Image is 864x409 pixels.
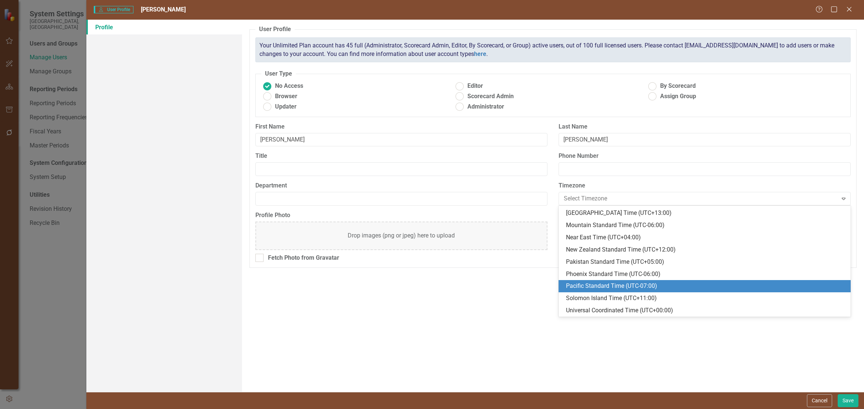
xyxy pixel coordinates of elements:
[467,82,483,90] span: Editor
[348,232,455,240] div: Drop images (png or jpeg) here to upload
[566,294,846,303] div: Solomon Island Time (UTC+11:00)
[255,123,547,131] label: First Name
[275,103,297,111] span: Updater
[566,209,846,217] div: [GEOGRAPHIC_DATA] Time (UTC+13:00)
[566,270,846,279] div: Phoenix Standard Time (UTC-06:00)
[559,152,851,160] label: Phone Number
[259,42,834,57] span: Your Unlimited Plan account has 45 full (Administrator, Scorecard Admin, Editor, By Scorecard, or...
[255,211,547,220] label: Profile Photo
[268,254,339,262] div: Fetch Photo from Gravatar
[261,70,296,78] legend: User Type
[660,82,696,90] span: By Scorecard
[559,182,851,190] label: Timezone
[559,123,851,131] label: Last Name
[566,258,846,266] div: Pakistan Standard Time (UTC+05:00)
[566,246,846,254] div: New Zealand Standard Time (UTC+12:00)
[566,306,846,315] div: Universal Coordinated Time (UTC+00:00)
[566,221,846,230] div: Mountain Standard Time (UTC-06:00)
[566,233,846,242] div: Near East Time (UTC+04:00)
[255,25,295,34] legend: User Profile
[467,92,514,101] span: Scorecard Admin
[467,103,504,111] span: Administrator
[807,394,832,407] button: Cancel
[86,20,242,34] a: Profile
[275,92,297,101] span: Browser
[255,182,547,190] label: Department
[660,92,696,101] span: Assign Group
[141,6,186,13] span: [PERSON_NAME]
[275,82,303,90] span: No Access
[94,6,133,13] span: User Profile
[255,152,547,160] label: Title
[474,50,486,57] a: here
[566,282,846,290] div: Pacific Standard Time (UTC-07:00)
[838,394,858,407] button: Save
